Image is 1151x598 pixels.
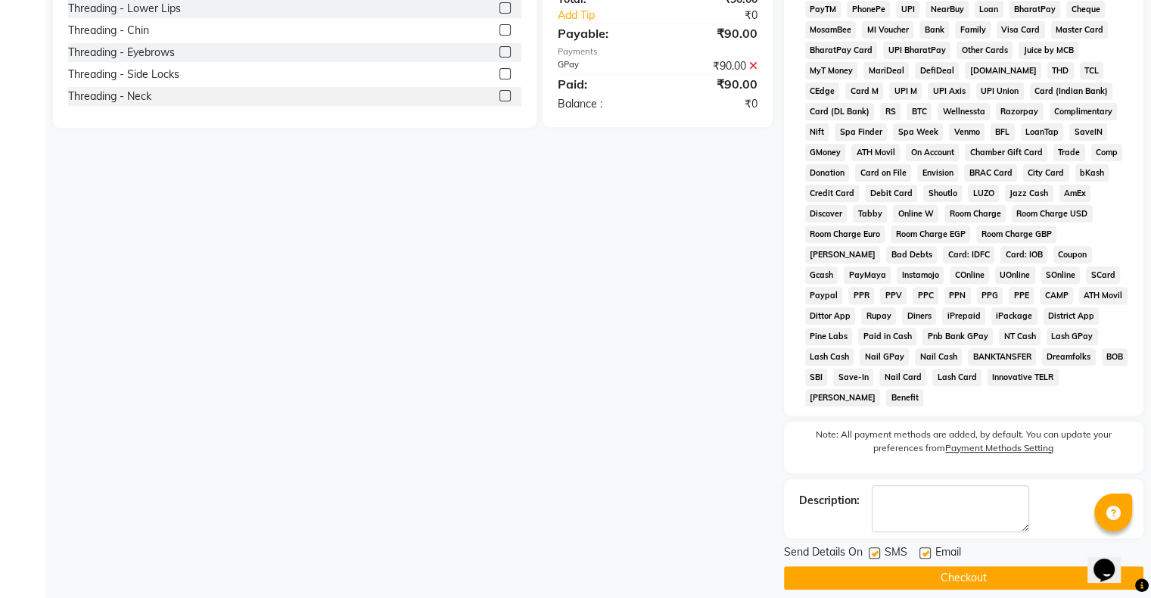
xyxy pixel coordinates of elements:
button: Checkout [784,566,1143,590]
span: SOnline [1041,266,1081,284]
span: Master Card [1051,21,1109,39]
span: CEdge [805,83,840,100]
span: MariDeal [863,62,909,79]
span: UPI M [889,83,922,100]
span: MI Voucher [862,21,913,39]
span: Nail Cash [915,348,962,366]
span: Tabby [853,205,887,223]
span: City Card [1023,164,1069,182]
span: [PERSON_NAME] [805,246,881,263]
span: Shoutlo [923,185,962,202]
span: Card M [845,83,883,100]
span: Lash Card [932,369,981,386]
span: PayMaya [844,266,891,284]
span: SaveIN [1069,123,1107,141]
span: Room Charge USD [1012,205,1093,223]
span: UPI [896,1,919,18]
span: Room Charge [944,205,1006,223]
span: LoanTap [1021,123,1064,141]
span: Razorpay [996,103,1044,120]
span: [DOMAIN_NAME] [965,62,1041,79]
div: Description: [799,493,860,509]
span: PPE [1009,287,1034,304]
span: Pnb Bank GPay [922,328,993,345]
span: BFL [991,123,1015,141]
span: SMS [885,544,907,563]
div: ₹90.00 [658,24,769,42]
div: Threading - Lower Lips [68,1,181,17]
span: Wellnessta [938,103,990,120]
span: PPV [880,287,907,304]
span: Diners [902,307,936,325]
span: MosamBee [805,21,857,39]
span: Dreamfolks [1042,348,1096,366]
span: Card on File [855,164,911,182]
span: Card (Indian Bank) [1030,83,1113,100]
div: Threading - Neck [68,89,151,104]
div: GPay [546,58,658,74]
span: PhonePe [847,1,890,18]
span: BRAC Card [964,164,1017,182]
span: TCL [1080,62,1104,79]
span: Chamber Gift Card [965,144,1047,161]
span: Donation [805,164,850,182]
label: Payment Methods Setting [945,441,1053,455]
div: Threading - Eyebrows [68,45,175,61]
span: On Account [906,144,959,161]
span: Card: IDFC [943,246,994,263]
span: Debit Card [865,185,917,202]
span: Spa Finder [835,123,887,141]
span: Lash Cash [805,348,854,366]
span: UPI Union [976,83,1024,100]
span: Card: IOB [1000,246,1047,263]
span: Room Charge EGP [891,226,970,243]
span: CAMP [1040,287,1073,304]
div: ₹0 [676,8,768,23]
span: Paypal [805,287,843,304]
span: MyT Money [805,62,858,79]
span: RS [880,103,901,120]
span: Lash GPay [1047,328,1098,345]
div: Balance : [546,96,658,112]
span: ATH Movil [1079,287,1128,304]
span: Nail Card [879,369,926,386]
span: Credit Card [805,185,860,202]
span: iPrepaid [942,307,985,325]
span: PayTM [805,1,841,18]
div: ₹0 [658,96,769,112]
div: Threading - Side Locks [68,67,179,83]
span: UPI Axis [928,83,970,100]
span: Email [935,544,961,563]
span: GMoney [805,144,846,161]
span: iPackage [991,307,1037,325]
span: Room Charge Euro [805,226,885,243]
span: Online W [893,205,938,223]
span: Comp [1091,144,1123,161]
span: Innovative TELR [988,369,1059,386]
span: PPG [977,287,1003,304]
span: COnline [950,266,989,284]
div: Payable: [546,24,658,42]
span: NearBuy [925,1,969,18]
span: DefiDeal [915,62,959,79]
span: Gcash [805,266,838,284]
span: BharatPay Card [805,42,878,59]
span: Dittor App [805,307,856,325]
span: Venmo [949,123,985,141]
span: PPN [944,287,971,304]
span: Send Details On [784,544,863,563]
span: BTC [907,103,932,120]
span: AmEx [1059,185,1091,202]
span: Rupay [861,307,896,325]
span: THD [1047,62,1074,79]
span: Coupon [1053,246,1092,263]
span: PPR [848,287,874,304]
span: LUZO [968,185,999,202]
span: PPC [913,287,938,304]
span: Envision [917,164,958,182]
span: Pine Labs [805,328,853,345]
span: Jazz Cash [1005,185,1053,202]
span: Benefit [886,389,923,406]
span: Cheque [1066,1,1105,18]
span: Paid in Cash [858,328,916,345]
